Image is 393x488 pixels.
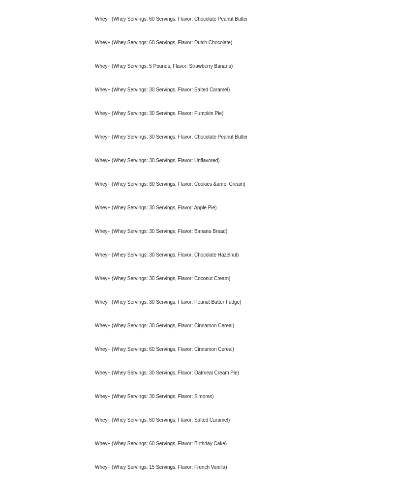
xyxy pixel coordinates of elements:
[87,267,247,290] div: Whey+ (Whey Servings: 30 Servings, Flavor: Coconut Cream)
[87,172,247,196] div: Whey+ (Whey Servings: 30 Servings, Flavor: Cookies &amp; Cream)
[87,220,247,243] div: Whey+ (Whey Servings: 30 Servings, Flavor: Banana Bread)
[87,102,247,125] div: Whey+ (Whey Servings: 30 Servings, Flavor: Pumpkin Pie)
[87,149,247,172] div: Whey+ (Whey Servings: 30 Servings, Flavor: Unflavored)
[87,243,247,267] div: Whey+ (Whey Servings: 30 Servings, Flavor: Chocolate Hazelnut)
[87,314,247,338] div: Whey+ (Whey Servings: 30 Servings, Flavor: Cinnamon Cereal)
[87,196,247,220] div: Whey+ (Whey Servings: 30 Servings, Flavor: Apple Pie)
[87,55,247,78] div: Whey+ (Whey Servings: 5 Pounds, Flavor: Strawberry Banana)
[87,408,247,432] div: Whey+ (Whey Servings: 60 Servings, Flavor: Salted Caramel)
[87,456,247,479] div: Whey+ (Whey Servings: 15 Servings, Flavor: French Vanilla)
[87,290,247,314] div: Whey+ (Whey Servings: 30 Servings, Flavor: Peanut Butter Fudge)
[87,432,247,456] div: Whey+ (Whey Servings: 60 Servings, Flavor: Birthday Cake)
[87,385,247,408] div: Whey+ (Whey Servings: 30 Servings, Flavor: S'mores)
[87,78,247,102] div: Whey+ (Whey Servings: 30 Servings, Flavor: Salted Caramel)
[87,31,247,55] div: Whey+ (Whey Servings: 60 Servings, Flavor: Dutch Chocolate)
[87,125,247,149] div: Whey+ (Whey Servings: 30 Servings, Flavor: Chocolate Peanut Butter)
[87,338,247,361] div: Whey+ (Whey Servings: 60 Servings, Flavor: Cinnamon Cereal)
[87,7,247,31] div: Whey+ (Whey Servings: 60 Servings, Flavor: Chocolate Peanut Butter)
[87,361,247,385] div: Whey+ (Whey Servings: 30 Servings, Flavor: Oatmeal Cream Pie)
